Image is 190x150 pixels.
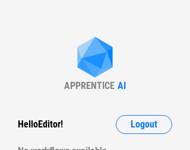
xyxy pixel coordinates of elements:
[116,115,172,134] button: Logout
[71,37,119,80] img: Apprentice AI
[64,80,115,91] div: APPRENTICE
[131,120,157,129] span: Logout
[118,80,126,91] div: AI
[18,115,63,134] div: Hello Editor !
